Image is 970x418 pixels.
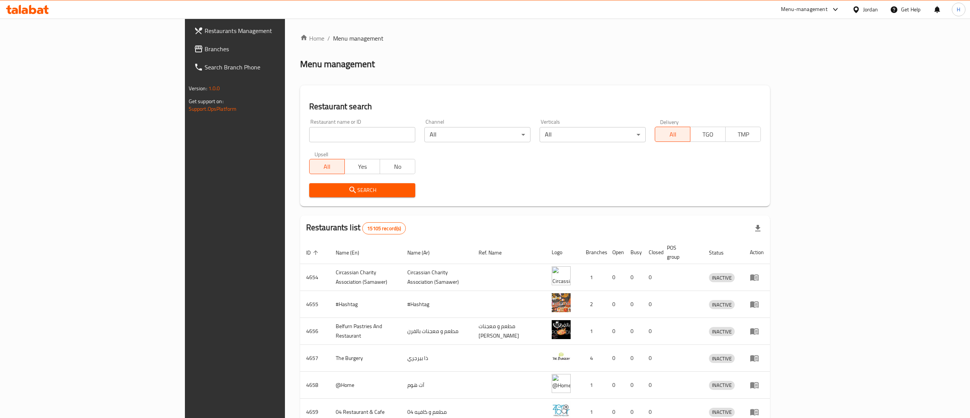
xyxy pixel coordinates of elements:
td: 0 [643,318,661,345]
div: Menu [750,380,764,390]
td: 0 [606,264,624,291]
td: ​Circassian ​Charity ​Association​ (Samawer) [330,264,401,291]
td: 0 [624,264,643,291]
span: H [957,5,960,14]
h2: Menu management [300,58,375,70]
div: Total records count [362,222,406,234]
span: Ref. Name [479,248,512,257]
span: TMP [729,129,758,140]
span: All [658,129,687,140]
img: #Hashtag [552,293,571,312]
div: INACTIVE [709,408,735,417]
button: All [655,127,690,142]
td: مطعم و معجنات بالفرن [401,318,473,345]
td: 2 [580,291,606,318]
span: Name (En) [336,248,369,257]
td: The Burgery [330,345,401,372]
th: Busy [624,241,643,264]
th: Open [606,241,624,264]
span: INACTIVE [709,300,735,309]
a: Support.OpsPlatform [189,104,237,114]
button: TGO [690,127,726,142]
span: INACTIVE [709,327,735,336]
td: ذا بيرجري [401,345,473,372]
label: Upsell [314,151,329,157]
td: مطعم و معجنات [PERSON_NAME] [472,318,545,345]
span: 15105 record(s) [363,225,405,232]
img: Belfurn Pastries And Restaurant [552,320,571,339]
td: 0 [606,318,624,345]
span: Search Branch Phone [205,63,341,72]
td: 1 [580,264,606,291]
div: All [540,127,646,142]
span: TGO [693,129,723,140]
td: 0 [643,345,661,372]
span: INACTIVE [709,354,735,363]
td: 0 [624,318,643,345]
div: Menu [750,407,764,416]
nav: breadcrumb [300,34,770,43]
div: Menu-management [781,5,828,14]
span: Menu management [333,34,383,43]
div: Menu [750,327,764,336]
div: All [424,127,530,142]
td: #Hashtag [401,291,473,318]
span: ID [306,248,321,257]
th: Logo [546,241,580,264]
td: Belfurn Pastries And Restaurant [330,318,401,345]
span: Branches [205,44,341,53]
th: Branches [580,241,606,264]
span: Restaurants Management [205,26,341,35]
a: Search Branch Phone [188,58,347,76]
td: 0 [606,372,624,399]
a: Branches [188,40,347,58]
span: Status [709,248,734,257]
img: ​Circassian ​Charity ​Association​ (Samawer) [552,266,571,285]
td: 0 [606,345,624,372]
td: ​Circassian ​Charity ​Association​ (Samawer) [401,264,473,291]
div: Menu [750,273,764,282]
td: آت هوم [401,372,473,399]
span: Yes [348,161,377,172]
td: 0 [643,264,661,291]
span: INACTIVE [709,408,735,416]
span: Name (Ar) [407,248,440,257]
button: Search [309,183,415,197]
th: Closed [643,241,661,264]
span: Get support on: [189,96,224,106]
h2: Restaurants list [306,222,406,234]
button: TMP [725,127,761,142]
span: No [383,161,412,172]
td: 0 [643,291,661,318]
button: Yes [344,159,380,174]
td: @Home [330,372,401,399]
td: 1 [580,372,606,399]
label: Delivery [660,119,679,124]
td: 0 [643,372,661,399]
td: 0 [606,291,624,318]
td: 0 [624,372,643,399]
span: All [313,161,342,172]
a: Restaurants Management [188,22,347,40]
img: The Burgery [552,347,571,366]
div: Menu [750,300,764,309]
span: INACTIVE [709,273,735,282]
img: @Home [552,374,571,393]
td: 1 [580,318,606,345]
h2: Restaurant search [309,101,761,112]
span: Search [315,185,409,195]
span: POS group [667,243,694,261]
button: All [309,159,345,174]
th: Action [744,241,770,264]
td: #Hashtag [330,291,401,318]
span: Version: [189,83,207,93]
div: Export file [749,219,767,237]
div: INACTIVE [709,381,735,390]
td: 0 [624,291,643,318]
div: Jordan [863,5,878,14]
td: 0 [624,345,643,372]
